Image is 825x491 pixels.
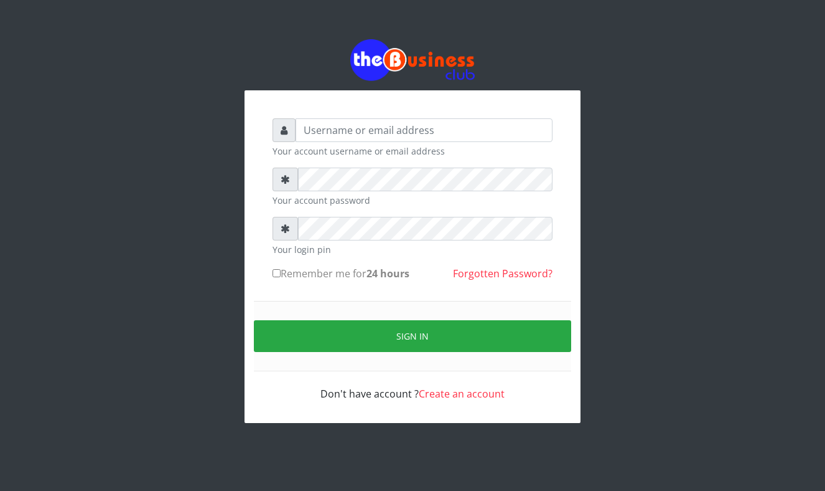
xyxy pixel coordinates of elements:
[254,320,571,352] button: Sign in
[273,243,552,256] small: Your login pin
[273,194,552,207] small: Your account password
[419,387,505,401] a: Create an account
[273,371,552,401] div: Don't have account ?
[296,118,552,142] input: Username or email address
[273,145,552,158] small: Your account username or email address
[366,267,409,280] b: 24 hours
[273,266,409,281] label: Remember me for
[453,267,552,280] a: Forgotten Password?
[273,269,281,277] input: Remember me for24 hours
